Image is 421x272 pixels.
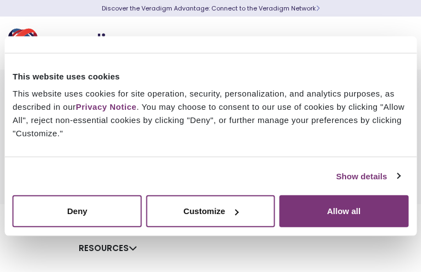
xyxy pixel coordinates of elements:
button: Deny [13,195,142,227]
a: Privacy Notice [76,102,136,111]
div: This website uses cookies for site operation, security, personalization, and analytics purposes, ... [13,87,408,140]
a: Discover the Veradigm Advantage: Connect to the Veradigm NetworkLearn More [102,4,320,13]
img: Veradigm logo [8,25,140,61]
div: This website uses cookies [13,70,408,83]
a: Resources [79,242,137,254]
span: Learn More [316,4,320,13]
button: Customize [146,195,275,227]
button: Toggle Navigation Menu [388,29,404,57]
button: Allow all [279,195,408,227]
a: Show details [336,169,400,183]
